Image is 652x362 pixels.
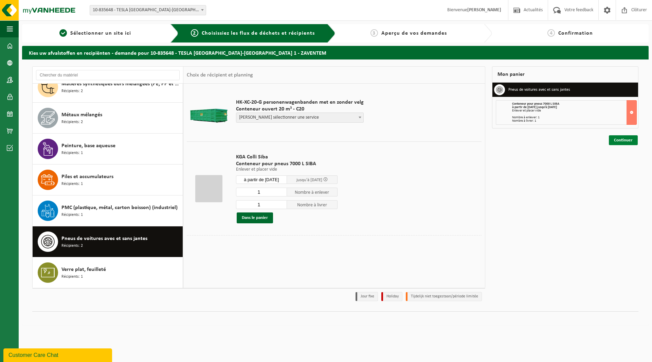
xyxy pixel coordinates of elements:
span: Récipients: 2 [61,243,83,249]
button: PMC (plastique, métal, carton boisson) (industriel) Récipients: 1 [33,195,183,226]
input: Chercher du matériel [36,70,180,80]
span: Peinture, base aqueuse [61,142,115,150]
span: 2 [191,29,198,37]
h2: Kies uw afvalstoffen en recipiënten - demande pour 10-835648 - TESLA [GEOGRAPHIC_DATA]-[GEOGRAPHI... [22,46,649,59]
span: Conteneur pour pneus 7000 L SIBA [236,160,338,167]
span: Conteneur ouvert 20 m³ - C20 [236,106,364,113]
button: Matières synthétiques durs mélangées (PE, PP et PVC), recyclables (industriel) Récipients: 2 [33,72,183,103]
span: Sélectionner un site ici [70,31,131,36]
span: 4 [547,29,555,37]
a: 1Sélectionner un site ici [25,29,165,37]
span: Nombre à livrer [287,200,338,209]
span: Récipients: 1 [61,181,83,187]
span: Veuillez sélectionner une service [236,113,364,123]
a: Continuer [609,135,638,145]
strong: [PERSON_NAME] [467,7,501,13]
span: Matières synthétiques durs mélangées (PE, PP et PVC), recyclables (industriel) [61,80,181,88]
span: 10-835648 - TESLA BELGIUM-BRUSSEL 1 - ZAVENTEM [90,5,206,15]
span: HK-XC-20-G personenwagenbanden met en zonder velg [236,99,364,106]
span: 3 [370,29,378,37]
div: Choix de récipient et planning [183,67,256,84]
strong: à partir de [DATE] jusqu'à [DATE] [512,105,557,109]
span: Aperçu de vos demandes [381,31,447,36]
span: Verre plat, feuilleté [61,265,106,274]
input: Sélectionnez date [236,175,287,184]
span: Veuillez sélectionner une service [236,113,363,122]
span: Confirmation [558,31,593,36]
div: Enlever et placer vide [512,109,636,113]
li: Jour fixe [356,292,378,301]
li: Holiday [381,292,402,301]
span: Récipients: 1 [61,212,83,218]
span: Récipients: 2 [61,88,83,94]
span: Nombre à enlever [287,188,338,196]
div: Nombre à livrer: 1 [512,119,636,123]
button: Peinture, base aqueuse Récipients: 1 [33,134,183,165]
span: PMC (plastique, métal, carton boisson) (industriel) [61,204,178,212]
button: Dans le panier [237,212,273,223]
span: jusqu'à [DATE] [296,178,322,182]
h3: Pneus de voitures avec et sans jantes [508,84,570,95]
span: Choisissiez les flux de déchets et récipients [202,31,315,36]
button: Pneus de voitures avec et sans jantes Récipients: 2 [33,226,183,257]
div: Nombre à enlever: 1 [512,116,636,119]
span: Récipients: 1 [61,274,83,280]
div: Mon panier [492,66,638,83]
span: Pneus de voitures avec et sans jantes [61,235,147,243]
span: Récipients: 2 [61,119,83,125]
span: Métaux mélangés [61,111,102,119]
li: Tijdelijk niet toegestaan/période limitée [406,292,482,301]
button: Métaux mélangés Récipients: 2 [33,103,183,134]
iframe: chat widget [3,347,113,362]
span: Conteneur pour pneus 7000 L SIBA [512,102,559,106]
span: Piles et accumulateurs [61,173,113,181]
span: KGA Colli Siba [236,154,338,160]
span: Récipients: 1 [61,150,83,156]
button: Piles et accumulateurs Récipients: 1 [33,165,183,195]
button: Verre plat, feuilleté Récipients: 1 [33,257,183,288]
span: 1 [59,29,67,37]
p: Enlever et placer vide [236,167,338,172]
